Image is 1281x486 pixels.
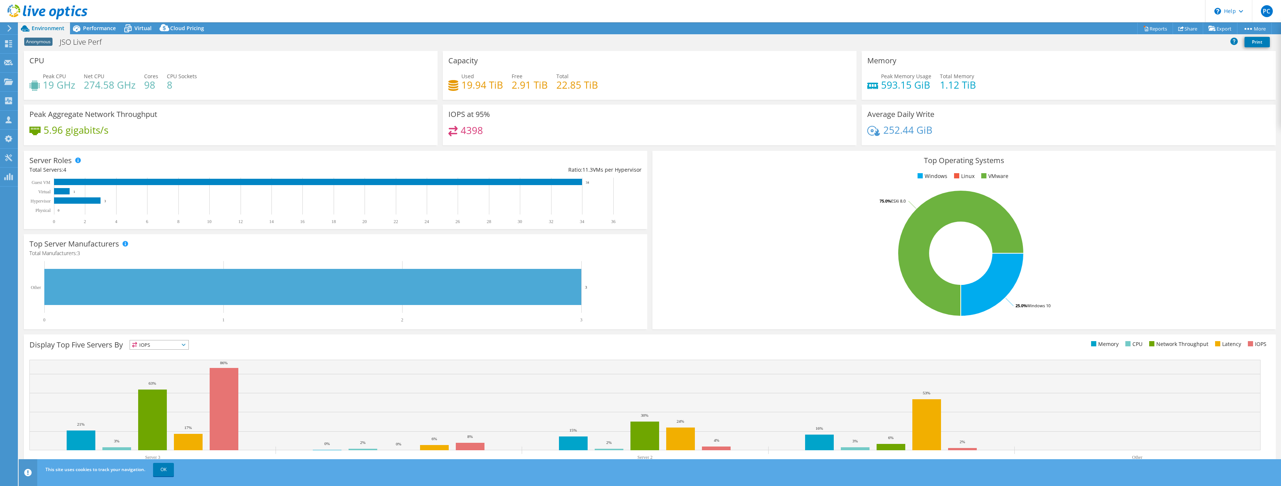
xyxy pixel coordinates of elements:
[586,181,589,184] text: 34
[867,110,934,118] h3: Average Daily Write
[32,25,64,32] span: Environment
[1123,340,1142,348] li: CPU
[881,81,931,89] h4: 593.15 GiB
[29,249,642,257] h4: Total Manufacturers:
[852,439,858,443] text: 3%
[1147,340,1208,348] li: Network Throughput
[582,166,593,173] span: 11.3
[606,440,612,445] text: 2%
[1027,303,1050,308] tspan: Windows 10
[432,436,437,441] text: 6%
[83,25,116,32] span: Performance
[184,425,192,430] text: 17%
[84,73,104,80] span: Net CPU
[714,438,719,442] text: 4%
[31,198,51,204] text: Hypervisor
[467,434,473,439] text: 8%
[149,381,156,385] text: 63%
[29,166,336,174] div: Total Servers:
[638,455,652,460] text: Server 2
[448,110,490,118] h3: IOPS at 95%
[115,219,117,224] text: 4
[130,340,188,349] span: IOPS
[77,250,80,257] span: 3
[401,317,403,323] text: 2
[360,440,366,445] text: 2%
[43,81,75,89] h4: 19 GHz
[881,73,931,80] span: Peak Memory Usage
[916,172,947,180] li: Windows
[1245,37,1270,47] a: Print
[891,198,906,204] tspan: ESXi 8.0
[56,38,113,46] h1: JSO Live Perf
[518,219,522,224] text: 30
[923,391,930,395] text: 53%
[43,317,45,323] text: 0
[63,166,66,173] span: 4
[1246,340,1266,348] li: IOPS
[144,73,158,80] span: Cores
[658,156,1270,165] h3: Top Operating Systems
[1203,23,1237,34] a: Export
[641,413,648,417] text: 30%
[580,219,584,224] text: 34
[883,126,932,134] h4: 252.44 GiB
[461,126,483,134] h4: 4398
[512,73,522,80] span: Free
[580,317,582,323] text: 3
[32,180,50,185] text: Guest VM
[324,441,330,446] text: 0%
[146,219,148,224] text: 6
[461,81,503,89] h4: 19.94 TiB
[816,426,823,431] text: 16%
[222,317,225,323] text: 1
[425,219,429,224] text: 24
[455,219,460,224] text: 26
[585,285,587,289] text: 3
[77,422,85,426] text: 21%
[611,219,616,224] text: 36
[888,435,894,440] text: 6%
[84,81,136,89] h4: 274.58 GHz
[960,439,965,444] text: 2%
[177,219,179,224] text: 8
[1261,5,1273,17] span: PC
[1173,23,1203,34] a: Share
[29,156,72,165] h3: Server Roles
[487,219,491,224] text: 28
[979,172,1008,180] li: VMware
[1213,340,1241,348] li: Latency
[114,439,120,443] text: 3%
[461,73,474,80] span: Used
[167,73,197,80] span: CPU Sockets
[677,419,684,423] text: 24%
[24,38,53,46] span: Anonymous
[170,25,204,32] span: Cloud Pricing
[38,189,51,194] text: Virtual
[940,81,976,89] h4: 1.12 TiB
[362,219,367,224] text: 20
[512,81,548,89] h4: 2.91 TiB
[394,219,398,224] text: 22
[220,360,228,365] text: 86%
[1214,8,1221,15] svg: \n
[1237,23,1272,34] a: More
[880,198,891,204] tspan: 75.0%
[952,172,975,180] li: Linux
[238,219,243,224] text: 12
[300,219,305,224] text: 16
[53,219,55,224] text: 0
[84,219,86,224] text: 2
[331,219,336,224] text: 18
[153,463,174,476] a: OK
[867,57,896,65] h3: Memory
[31,285,41,290] text: Other
[29,57,44,65] h3: CPU
[1132,455,1142,460] text: Other
[167,81,197,89] h4: 8
[336,166,642,174] div: Ratio: VMs per Hypervisor
[556,73,569,80] span: Total
[448,57,478,65] h3: Capacity
[73,190,75,194] text: 1
[1089,340,1119,348] li: Memory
